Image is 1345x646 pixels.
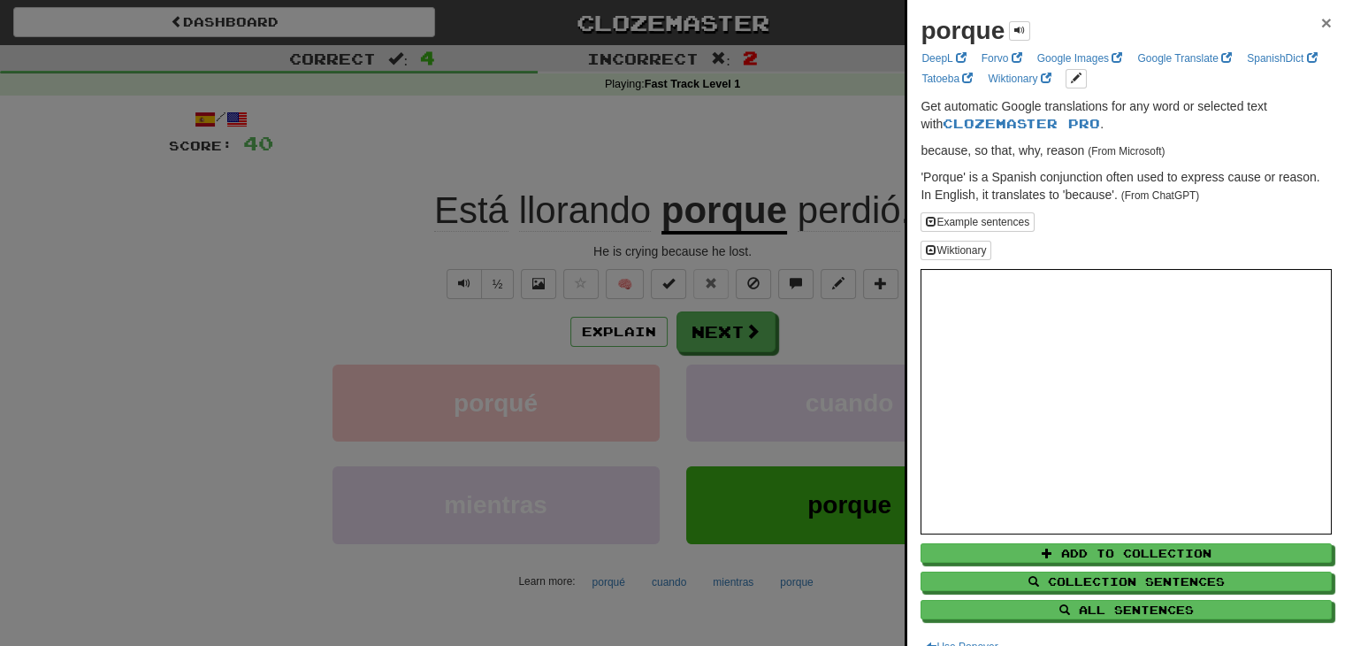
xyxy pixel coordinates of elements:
button: Close [1321,13,1332,32]
small: (From ChatGPT) [1121,189,1200,202]
p: 'Porque' is a Spanish conjunction often used to express cause or reason. In English, it translate... [921,168,1332,204]
a: Clozemaster Pro [943,116,1100,131]
button: Wiktionary [921,241,991,260]
a: Google Images [1032,49,1128,68]
small: (From Microsoft) [1088,145,1165,158]
a: Google Translate [1132,49,1237,68]
p: Get automatic Google translations for any word or selected text with . [921,97,1332,133]
a: Forvo [976,49,1028,68]
a: DeepL [916,49,971,68]
button: Collection Sentences [921,572,1332,591]
a: SpanishDict [1242,49,1322,68]
strong: porque [921,17,1005,44]
button: Example sentences [921,212,1035,232]
p: because, so that, why, reason [921,142,1332,159]
button: edit links [1066,69,1087,88]
button: Add to Collection [921,543,1332,563]
button: All Sentences [921,600,1332,619]
a: Wiktionary [982,69,1056,88]
a: Tatoeba [916,69,978,88]
span: × [1321,12,1332,33]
